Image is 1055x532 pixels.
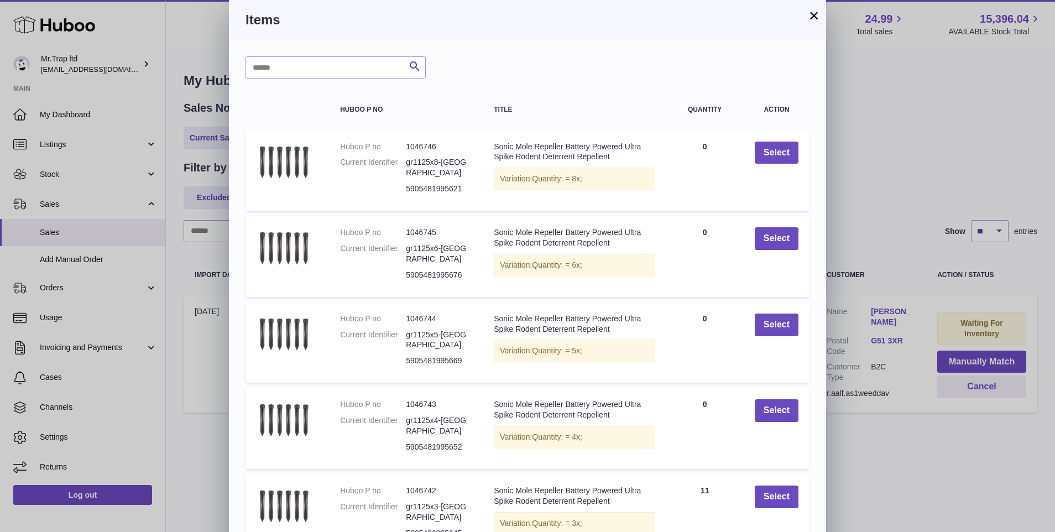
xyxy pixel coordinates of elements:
img: Sonic Mole Repeller Battery Powered Ultra Spike Rodent Deterrent Repellent [257,486,312,528]
td: 0 [666,131,744,211]
div: Sonic Mole Repeller Battery Powered Ultra Spike Rodent Deterrent Repellent [494,142,655,163]
th: Huboo P no [329,95,483,124]
dt: Huboo P no [340,314,406,324]
button: Select [755,142,798,164]
button: Select [755,399,798,422]
dd: 1046743 [406,399,472,410]
div: Variation: [494,254,655,277]
th: Title [483,95,666,124]
button: × [807,9,821,22]
dt: Current Identifier [340,243,406,264]
span: Quantity: = 3x; [532,519,582,528]
td: 0 [666,302,744,383]
span: Quantity: = 6x; [532,260,582,269]
dd: gr1125x3-[GEOGRAPHIC_DATA] [406,502,472,523]
dt: Current Identifier [340,157,406,178]
img: Sonic Mole Repeller Battery Powered Ultra Spike Rodent Deterrent Repellent [257,399,312,441]
td: 0 [666,216,744,297]
img: Sonic Mole Repeller Battery Powered Ultra Spike Rodent Deterrent Repellent [257,314,312,356]
th: Quantity [666,95,744,124]
dd: 5905481995652 [406,442,472,452]
div: Variation: [494,340,655,362]
button: Select [755,227,798,250]
dd: 1046745 [406,227,472,238]
dd: gr1125x8-[GEOGRAPHIC_DATA] [406,157,472,178]
span: Quantity: = 4x; [532,432,582,441]
span: Quantity: = 5x; [532,346,582,355]
h3: Items [246,11,809,29]
dd: gr1125x6-[GEOGRAPHIC_DATA] [406,243,472,264]
button: Select [755,486,798,508]
dt: Huboo P no [340,142,406,152]
dd: gr1125x5-[GEOGRAPHIC_DATA] [406,330,472,351]
span: Quantity: = 8x; [532,174,582,183]
dd: 5905481995669 [406,356,472,366]
div: Variation: [494,426,655,448]
dt: Huboo P no [340,486,406,496]
dd: 5905481995676 [406,270,472,280]
img: Sonic Mole Repeller Battery Powered Ultra Spike Rodent Deterrent Repellent [257,227,312,269]
td: 0 [666,388,744,469]
dd: 1046742 [406,486,472,496]
div: Variation: [494,168,655,190]
dd: 1046746 [406,142,472,152]
dt: Current Identifier [340,502,406,523]
div: Sonic Mole Repeller Battery Powered Ultra Spike Rodent Deterrent Repellent [494,314,655,335]
div: Sonic Mole Repeller Battery Powered Ultra Spike Rodent Deterrent Repellent [494,486,655,507]
dt: Current Identifier [340,330,406,351]
dt: Current Identifier [340,415,406,436]
dd: gr1125x4-[GEOGRAPHIC_DATA] [406,415,472,436]
button: Select [755,314,798,336]
dt: Huboo P no [340,399,406,410]
th: Action [744,95,809,124]
dd: 1046744 [406,314,472,324]
div: Sonic Mole Repeller Battery Powered Ultra Spike Rodent Deterrent Repellent [494,399,655,420]
dt: Huboo P no [340,227,406,238]
dd: 5905481995621 [406,184,472,194]
img: Sonic Mole Repeller Battery Powered Ultra Spike Rodent Deterrent Repellent [257,142,312,184]
div: Sonic Mole Repeller Battery Powered Ultra Spike Rodent Deterrent Repellent [494,227,655,248]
